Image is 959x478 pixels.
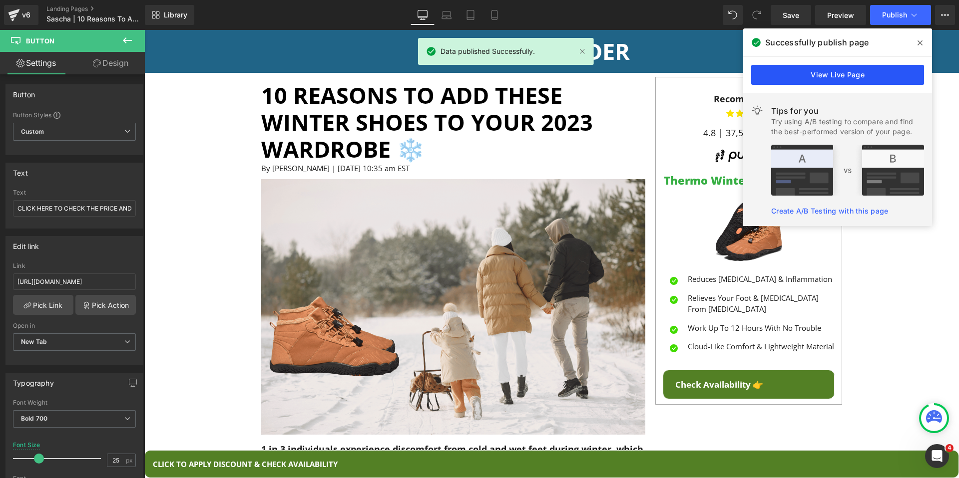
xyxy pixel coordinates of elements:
[13,322,136,329] div: Open in
[13,399,136,406] div: Font Weight
[531,348,619,361] span: Check Availability 👉
[13,295,73,315] a: Pick Link
[21,338,47,345] b: New Tab
[935,5,955,25] button: More
[771,117,924,137] div: Try using A/B testing to compare and find the best-performed version of your page.
[518,340,691,370] a: Check Availability 👉
[75,295,136,315] a: Pick Action
[771,145,924,196] img: tip.png
[126,457,134,464] span: px
[870,5,931,25] button: Publish
[145,5,194,25] a: New Library
[13,189,136,196] div: Text
[435,5,459,25] a: Laptop
[24,8,791,35] h1: -INSIDER
[13,262,136,269] div: Link
[518,142,691,159] p: Thermo Winter Barefoot Shoe
[411,5,435,25] a: Desktop
[946,444,954,452] span: 4
[827,10,854,20] span: Preview
[20,8,32,21] div: v6
[751,65,924,85] a: View Live Page
[13,237,39,250] div: Edit link
[8,429,193,440] span: CLICK TO APPLY DISCOUNT & CHECK AVAILABILITY
[569,63,639,75] strong: Recommended:
[46,5,161,13] a: Landing Pages
[459,5,482,25] a: Tablet
[13,111,136,119] div: Button Styles
[815,5,866,25] a: Preview
[26,37,54,45] span: Button
[117,413,499,439] strong: 1 in 3 individuals experience discomfort from cold and wet feet during winter, which can limit th...
[13,163,28,177] div: Text
[747,5,767,25] button: Redo
[543,292,691,304] p: Work Up To 12 Hours With No Trouble
[74,52,147,74] a: Design
[751,105,763,117] img: light.svg
[117,52,501,133] h1: 10 Reasons to Add These Winter Shoes to Your 2023 Wardrobe ❄️
[518,96,691,110] p: 4.8 | 37,500+ Reviews
[330,6,389,36] span: FOoT
[164,10,187,19] span: Library
[543,311,691,322] p: Cloud-Like Comfort & Lightweight Material
[117,413,501,467] p: . However, an innovative winter shoe, recognized by experts, is changing the game and helping peo...
[771,105,924,117] div: Tips for you
[765,36,869,48] span: Successfully publish page
[925,444,949,468] iframe: Intercom live chat
[13,273,136,290] input: https://your-shop.myshopify.com
[771,207,888,215] a: Create A/B Testing with this page
[13,373,54,387] div: Typography
[117,133,501,144] p: By [PERSON_NAME] | [DATE] 10:35 am EST
[4,5,38,25] a: v6
[21,415,47,422] b: Bold 700
[13,85,35,99] div: Button
[46,15,142,23] span: Sascha | 10 Reasons To Add These Winter Shoes to your 2023 Wardrobe
[13,442,40,449] div: Font Size
[723,5,743,25] button: Undo
[543,243,691,255] p: Reduces [MEDICAL_DATA] & Inflammation
[482,5,506,25] a: Mobile
[783,10,799,20] span: Save
[543,262,691,285] p: Relieves Your Foot & [MEDICAL_DATA] From [MEDICAL_DATA]
[441,46,535,57] span: Data published Successfully.
[882,11,907,19] span: Publish
[21,128,44,136] b: Custom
